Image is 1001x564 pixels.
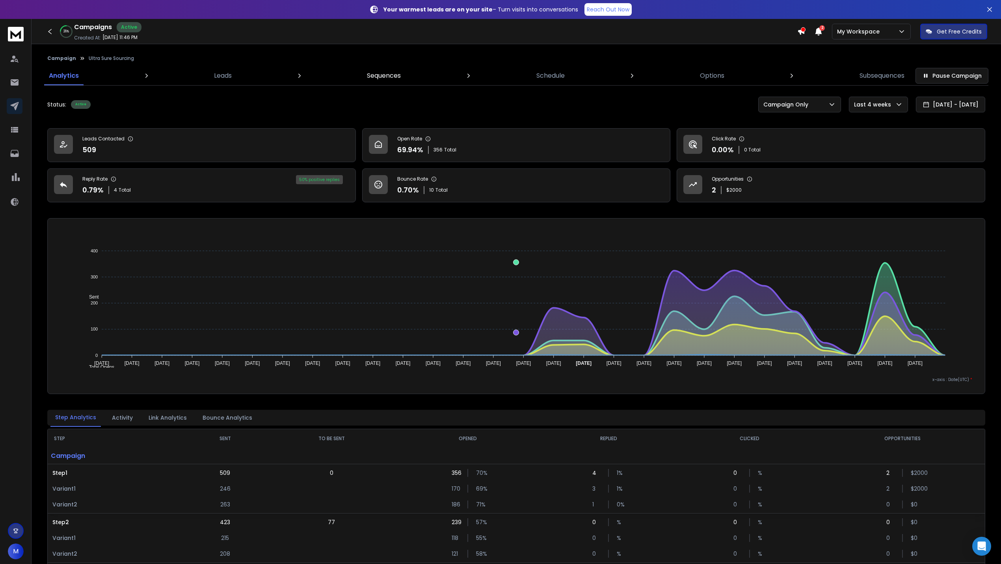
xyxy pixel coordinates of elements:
p: % [758,518,766,526]
p: % [758,534,766,542]
a: Analytics [44,66,84,85]
p: Variant 1 [52,534,180,542]
p: 215 [221,534,229,542]
p: 2 [712,185,716,196]
p: 0 [886,501,894,508]
button: Activity [107,409,138,426]
tspan: [DATE] [817,360,832,366]
tspan: [DATE] [125,360,140,366]
p: 509 [220,469,230,477]
p: Step 1 [52,469,180,477]
p: $ 0 [911,518,919,526]
p: Variant 1 [52,485,180,493]
tspan: [DATE] [426,360,441,366]
p: 0 [733,501,741,508]
p: 239 [452,518,460,526]
tspan: [DATE] [335,360,350,366]
button: Pause Campaign [915,68,988,84]
h1: Campaigns [74,22,112,32]
p: Variant 2 [52,550,180,558]
span: 4 [114,187,117,193]
img: logo [8,27,24,41]
a: Options [695,66,729,85]
p: Reach Out Now [587,6,629,13]
p: Sequences [367,71,401,80]
p: % [617,518,625,526]
tspan: [DATE] [245,360,260,366]
th: OPPORTUNITIES [820,429,985,448]
p: x-axis : Date(UTC) [60,377,972,383]
p: 0 Total [744,147,761,153]
p: Campaign [48,448,184,464]
p: 1 [592,501,600,508]
button: M [8,543,24,559]
tspan: [DATE] [667,360,682,366]
p: Get Free Credits [937,28,982,35]
p: Open Rate [397,136,422,142]
p: 170 [452,485,460,493]
p: 2 [886,469,894,477]
p: % [758,469,766,477]
tspan: [DATE] [697,360,712,366]
div: Active [71,100,91,109]
p: Reply Rate [82,176,108,182]
tspan: [DATE] [456,360,471,366]
span: Total Opens [83,364,114,370]
span: Sent [83,294,99,300]
p: $ 2000 [726,187,742,193]
span: Total [119,187,131,193]
p: 0 [592,550,600,558]
p: 0 [886,534,894,542]
th: SENT [184,429,266,448]
p: Created At: [74,35,101,41]
a: Opportunities2$2000 [677,168,985,202]
span: Total [435,187,448,193]
p: 1 % [617,485,625,493]
p: 0 [733,550,741,558]
p: Leads Contacted [82,136,125,142]
p: $ 2000 [911,469,919,477]
p: 57 % [476,518,484,526]
p: % [758,550,766,558]
a: Leads [209,66,236,85]
button: Link Analytics [144,409,192,426]
a: Schedule [532,66,569,85]
div: Open Intercom Messenger [972,537,991,556]
tspan: [DATE] [396,360,411,366]
tspan: [DATE] [95,360,110,366]
p: 0 [733,518,741,526]
th: CLICKED [679,429,820,448]
p: 70 % [476,469,484,477]
th: REPLIED [538,429,679,448]
p: 58 % [476,550,484,558]
p: 0 [886,518,894,526]
p: 26 % [63,29,69,34]
button: Bounce Analytics [198,409,257,426]
span: 356 [434,147,443,153]
p: 118 [452,534,460,542]
a: Reach Out Now [584,3,632,16]
tspan: [DATE] [878,360,893,366]
th: OPENED [397,429,538,448]
p: 69 % [476,485,484,493]
tspan: [DATE] [727,360,742,366]
p: 71 % [476,501,484,508]
div: Active [117,22,141,32]
p: 55 % [476,534,484,542]
tspan: [DATE] [305,360,320,366]
p: 356 [452,469,460,477]
p: 0 [330,469,333,477]
a: Sequences [362,66,406,85]
p: 0.79 % [82,185,104,196]
tspan: [DATE] [908,360,923,366]
span: 10 [429,187,434,193]
p: 0 [733,534,741,542]
p: 0.70 % [397,185,419,196]
p: $ 2000 [911,485,919,493]
p: % [758,485,766,493]
span: 2 [819,25,825,31]
tspan: [DATE] [366,360,381,366]
p: 0.00 % [712,144,734,155]
a: Subsequences [855,66,909,85]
